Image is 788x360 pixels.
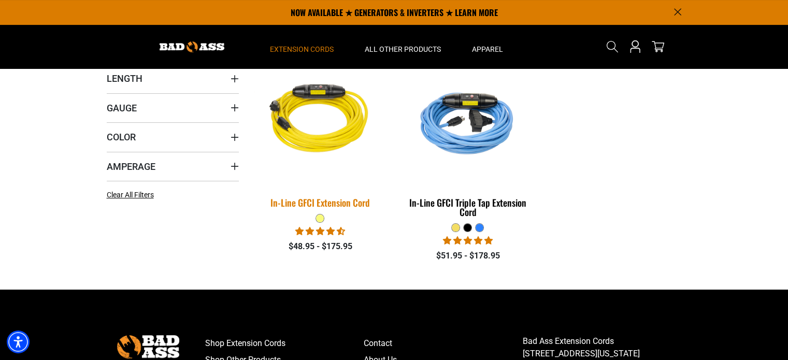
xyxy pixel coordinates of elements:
img: Bad Ass Extension Cords [160,41,224,52]
summary: Length [107,64,239,93]
a: Contact [364,335,523,352]
a: cart [650,40,666,53]
a: Yellow In-Line GFCI Extension Cord [254,56,386,213]
div: In-Line GFCI Extension Cord [254,198,386,207]
span: 5.00 stars [443,236,493,246]
summary: Apparel [456,25,519,68]
div: $48.95 - $175.95 [254,240,386,253]
span: Apparel [472,45,503,54]
img: Yellow [248,54,393,187]
a: Light Blue In-Line GFCI Triple Tap Extension Cord [402,56,534,223]
div: $51.95 - $178.95 [402,250,534,262]
a: Open this option [627,25,643,68]
div: In-Line GFCI Triple Tap Extension Cord [402,198,534,217]
span: All Other Products [365,45,441,54]
img: Bad Ass Extension Cords [117,335,179,358]
summary: Search [604,38,621,55]
a: Shop Extension Cords [205,335,364,352]
summary: Extension Cords [254,25,349,68]
span: Clear All Filters [107,191,154,199]
span: Color [107,131,136,143]
a: Clear All Filters [107,190,158,200]
img: Light Blue [403,61,533,180]
div: Accessibility Menu [7,330,30,353]
summary: All Other Products [349,25,456,68]
span: 4.62 stars [295,226,345,236]
summary: Color [107,122,239,151]
span: Extension Cords [270,45,334,54]
span: Amperage [107,161,155,172]
span: Gauge [107,102,137,114]
span: Length [107,73,142,84]
summary: Gauge [107,93,239,122]
summary: Amperage [107,152,239,181]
